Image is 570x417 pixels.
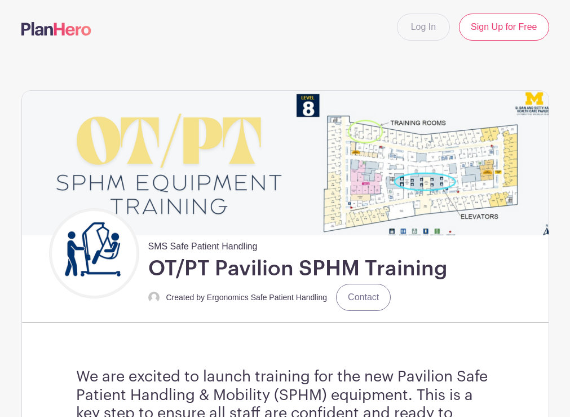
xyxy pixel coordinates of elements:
span: SMS Safe Patient Handling [148,235,258,253]
img: event_banner_9671.png [22,91,549,235]
img: Untitled%20design.png [52,211,136,296]
a: Sign Up for Free [459,14,549,41]
a: Contact [336,284,391,311]
img: logo-507f7623f17ff9eddc593b1ce0a138ce2505c220e1c5a4e2b4648c50719b7d32.svg [21,22,91,36]
h1: OT/PT Pavilion SPHM Training [148,256,448,282]
small: Created by Ergonomics Safe Patient Handling [166,293,328,302]
img: default-ce2991bfa6775e67f084385cd625a349d9dcbb7a52a09fb2fda1e96e2d18dcdb.png [148,292,160,303]
a: Log In [397,14,450,41]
